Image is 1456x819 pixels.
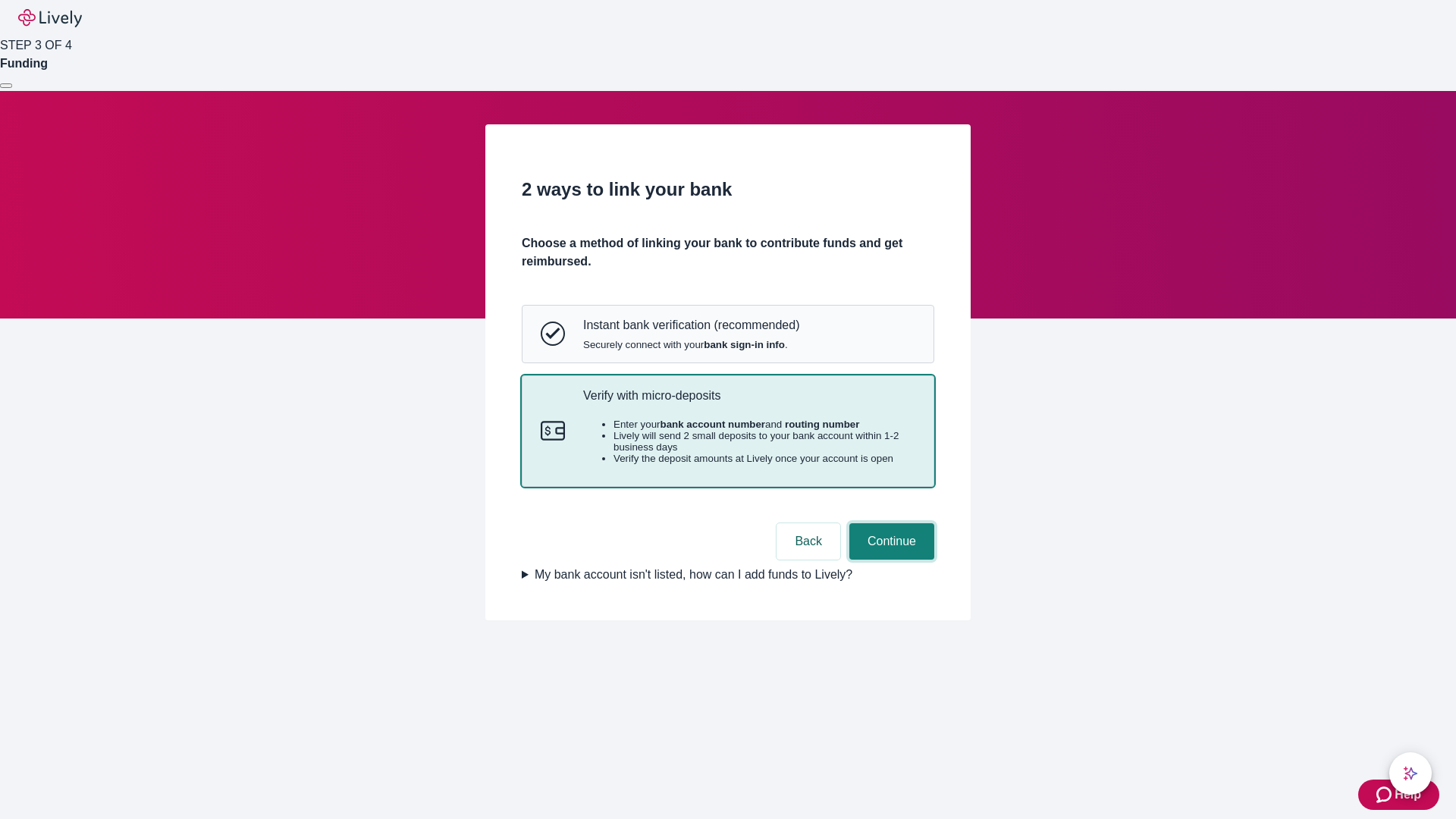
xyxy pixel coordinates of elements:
h4: Choose a method of linking your bank to contribute funds and get reimbursed. [522,234,934,271]
button: chat [1389,752,1432,795]
li: Verify the deposit amounts at Lively once your account is open [613,453,915,464]
li: Lively will send 2 small deposits to your bank account within 1-2 business days [613,430,915,453]
button: Continue [849,523,934,560]
strong: bank account number [661,419,766,430]
p: Instant bank verification (recommended) [583,318,799,332]
summary: My bank account isn't listed, how can I add funds to Lively? [522,566,934,584]
button: Micro-depositsVerify with micro-depositsEnter yourbank account numberand routing numberLively wil... [522,376,934,487]
button: Zendesk support iconHelp [1358,780,1439,810]
span: Securely connect with your . [583,339,799,350]
li: Enter your and [613,419,915,430]
span: Help [1395,786,1421,804]
p: Verify with micro-deposits [583,388,915,403]
svg: Micro-deposits [541,419,565,443]
button: Instant bank verificationInstant bank verification (recommended)Securely connect with yourbank si... [522,306,934,362]
svg: Instant bank verification [541,322,565,346]
svg: Lively AI Assistant [1403,766,1418,781]
strong: routing number [785,419,859,430]
img: Lively [18,9,82,27]
strong: bank sign-in info [704,339,785,350]
h2: 2 ways to link your bank [522,176,934,203]
svg: Zendesk support icon [1376,786,1395,804]
button: Back [777,523,840,560]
